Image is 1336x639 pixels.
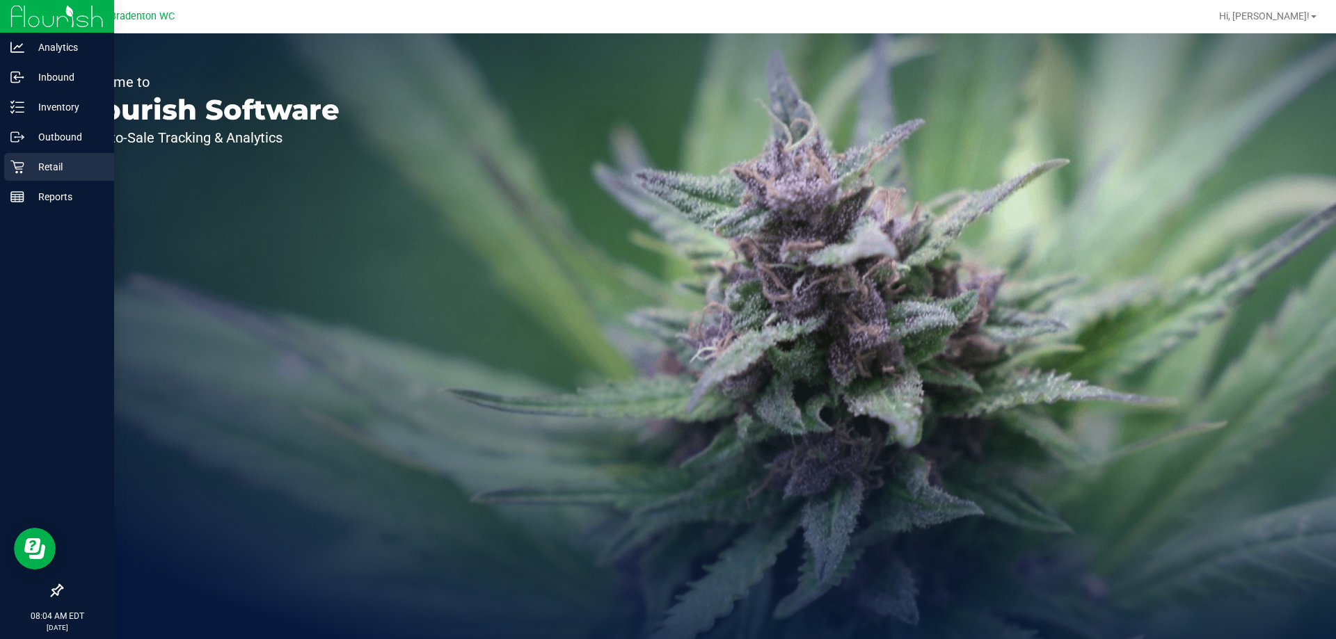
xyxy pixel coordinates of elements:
[24,69,108,86] p: Inbound
[10,40,24,54] inline-svg: Analytics
[24,39,108,56] p: Analytics
[24,188,108,205] p: Reports
[24,99,108,115] p: Inventory
[24,129,108,145] p: Outbound
[75,96,340,124] p: Flourish Software
[75,75,340,89] p: Welcome to
[1219,10,1310,22] span: Hi, [PERSON_NAME]!
[24,159,108,175] p: Retail
[10,130,24,144] inline-svg: Outbound
[110,10,175,22] span: Bradenton WC
[6,610,108,622] p: 08:04 AM EDT
[14,528,56,569] iframe: Resource center
[10,100,24,114] inline-svg: Inventory
[10,160,24,174] inline-svg: Retail
[10,190,24,204] inline-svg: Reports
[10,70,24,84] inline-svg: Inbound
[6,622,108,633] p: [DATE]
[75,131,340,145] p: Seed-to-Sale Tracking & Analytics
